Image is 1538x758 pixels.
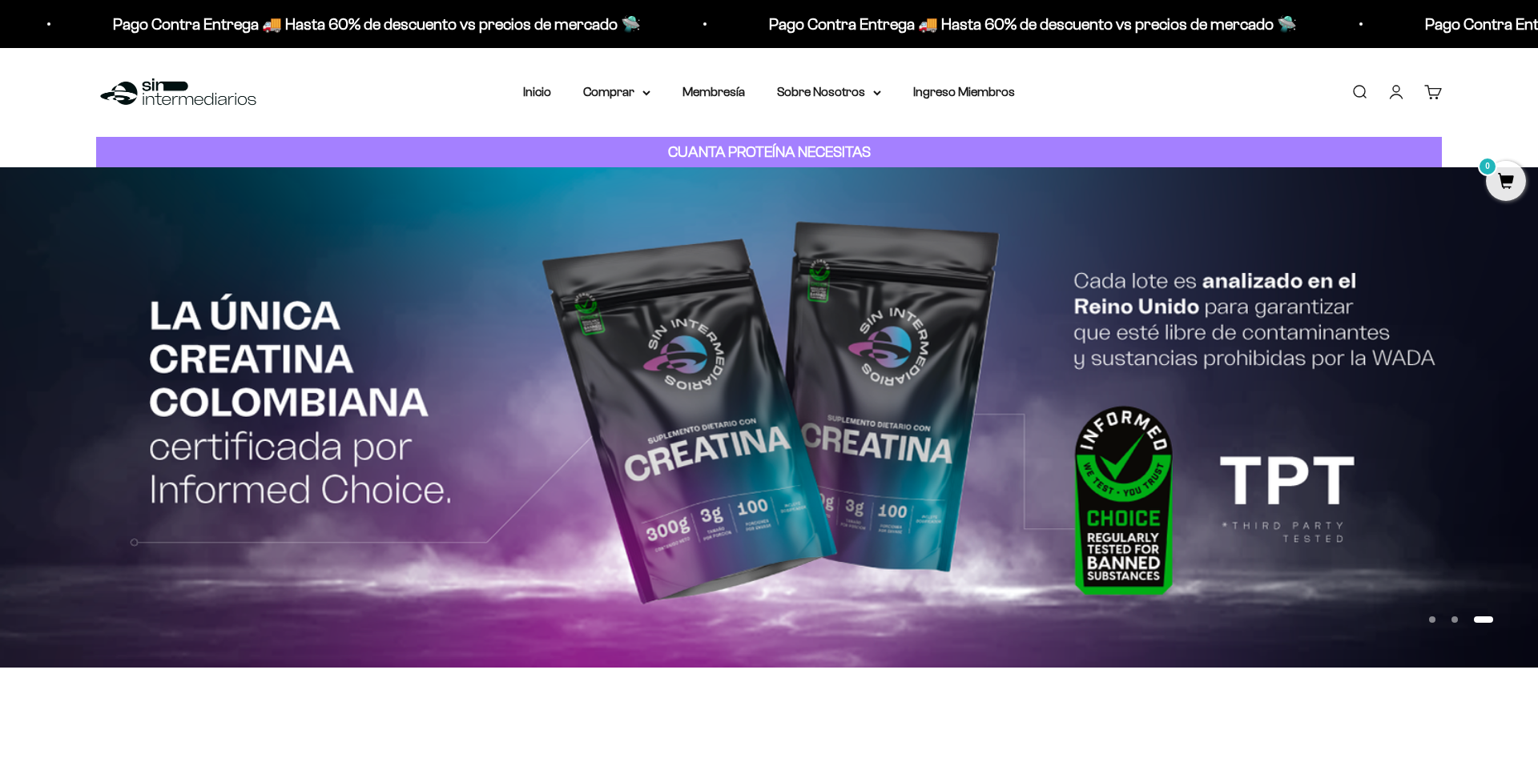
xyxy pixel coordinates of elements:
[767,11,1295,37] p: Pago Contra Entrega 🚚 Hasta 60% de descuento vs precios de mercado 🛸
[523,85,551,98] a: Inicio
[1486,174,1526,191] a: 0
[111,11,639,37] p: Pago Contra Entrega 🚚 Hasta 60% de descuento vs precios de mercado 🛸
[668,143,871,160] strong: CUANTA PROTEÍNA NECESITAS
[777,82,881,102] summary: Sobre Nosotros
[1478,157,1497,176] mark: 0
[583,82,650,102] summary: Comprar
[682,85,745,98] a: Membresía
[913,85,1015,98] a: Ingreso Miembros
